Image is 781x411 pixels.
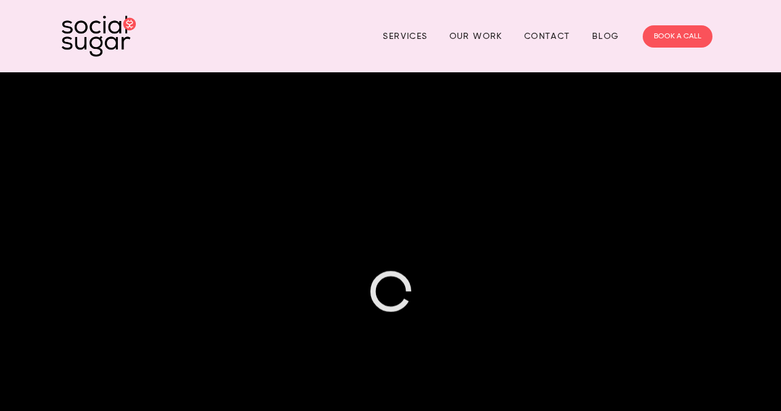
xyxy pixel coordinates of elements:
a: Contact [524,27,570,46]
a: Our Work [449,27,503,46]
img: SocialSugar [62,15,136,57]
a: Services [383,27,427,46]
a: BOOK A CALL [643,25,712,48]
a: Blog [592,27,619,46]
